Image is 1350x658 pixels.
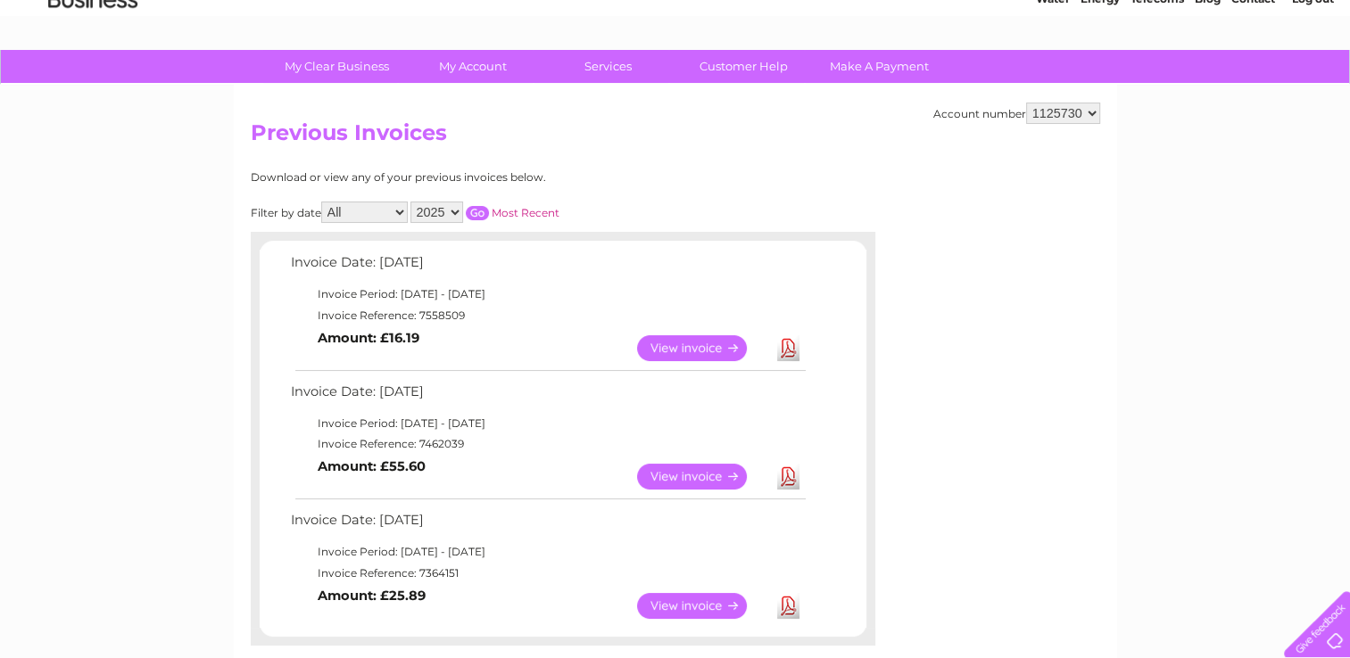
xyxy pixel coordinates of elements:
[286,251,808,284] td: Invoice Date: [DATE]
[1081,76,1120,89] a: Energy
[286,508,808,541] td: Invoice Date: [DATE]
[251,202,719,223] div: Filter by date
[637,335,768,361] a: View
[318,588,426,604] b: Amount: £25.89
[1036,76,1070,89] a: Water
[399,50,546,83] a: My Account
[47,46,138,101] img: logo.png
[933,103,1100,124] div: Account number
[637,593,768,619] a: View
[492,206,559,219] a: Most Recent
[777,335,799,361] a: Download
[263,50,410,83] a: My Clear Business
[637,464,768,489] a: View
[251,171,719,184] div: Download or view any of your previous invoices below.
[777,464,799,489] a: Download
[286,284,808,305] td: Invoice Period: [DATE] - [DATE]
[254,10,1097,86] div: Clear Business is a trading name of Verastar Limited (registered in [GEOGRAPHIC_DATA] No. 3667643...
[1231,76,1275,89] a: Contact
[670,50,817,83] a: Customer Help
[286,541,808,563] td: Invoice Period: [DATE] - [DATE]
[318,330,419,346] b: Amount: £16.19
[1291,76,1333,89] a: Log out
[806,50,953,83] a: Make A Payment
[1195,76,1221,89] a: Blog
[286,433,808,455] td: Invoice Reference: 7462039
[286,563,808,584] td: Invoice Reference: 7364151
[534,50,682,83] a: Services
[286,380,808,413] td: Invoice Date: [DATE]
[1131,76,1184,89] a: Telecoms
[251,120,1100,154] h2: Previous Invoices
[286,413,808,434] td: Invoice Period: [DATE] - [DATE]
[286,305,808,326] td: Invoice Reference: 7558509
[777,593,799,619] a: Download
[318,458,426,474] b: Amount: £55.60
[1014,9,1137,31] a: 0333 014 3131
